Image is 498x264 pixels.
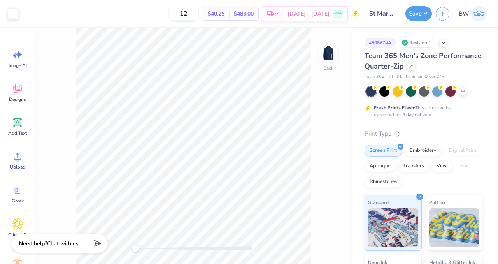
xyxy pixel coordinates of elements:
[405,145,442,157] div: Embroidery
[334,11,342,16] span: Free
[365,129,482,138] div: Print Type
[12,198,24,204] span: Greek
[365,74,384,80] span: Team 365
[374,104,470,118] div: This color can be expedited for 5 day delivery.
[5,232,30,244] span: Clipart & logos
[431,160,453,172] div: Vinyl
[388,74,402,80] span: # TT31
[400,38,435,48] div: Revision 1
[406,74,445,80] span: Minimum Order: 24 +
[208,10,224,18] span: $40.25
[429,208,479,247] img: Puff Ink
[9,62,27,69] span: Image AI
[365,38,396,48] div: # 508674A
[398,160,429,172] div: Transfers
[9,96,26,102] span: Designs
[455,6,490,21] a: BW
[368,208,418,247] img: Standard
[234,10,254,18] span: $483.00
[365,51,482,71] span: Team 365 Men's Zone Performance Quarter-Zip
[365,160,396,172] div: Applique
[132,245,139,252] div: Accessibility label
[374,105,415,111] strong: Fresh Prints Flash:
[19,240,47,247] strong: Need help?
[10,164,25,170] span: Upload
[288,10,330,18] span: [DATE] - [DATE]
[444,145,482,157] div: Digital Print
[368,198,389,206] span: Standard
[459,9,469,18] span: BW
[47,240,80,247] span: Chat with us.
[168,7,199,21] input: – –
[471,6,487,21] img: Brooke Williams
[8,130,27,136] span: Add Text
[321,45,336,61] img: Back
[405,6,432,21] button: Save
[365,176,402,188] div: Rhinestones
[323,65,333,72] div: Back
[363,6,402,21] input: Untitled Design
[365,145,402,157] div: Screen Print
[456,160,474,172] div: Foil
[429,198,445,206] span: Puff Ink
